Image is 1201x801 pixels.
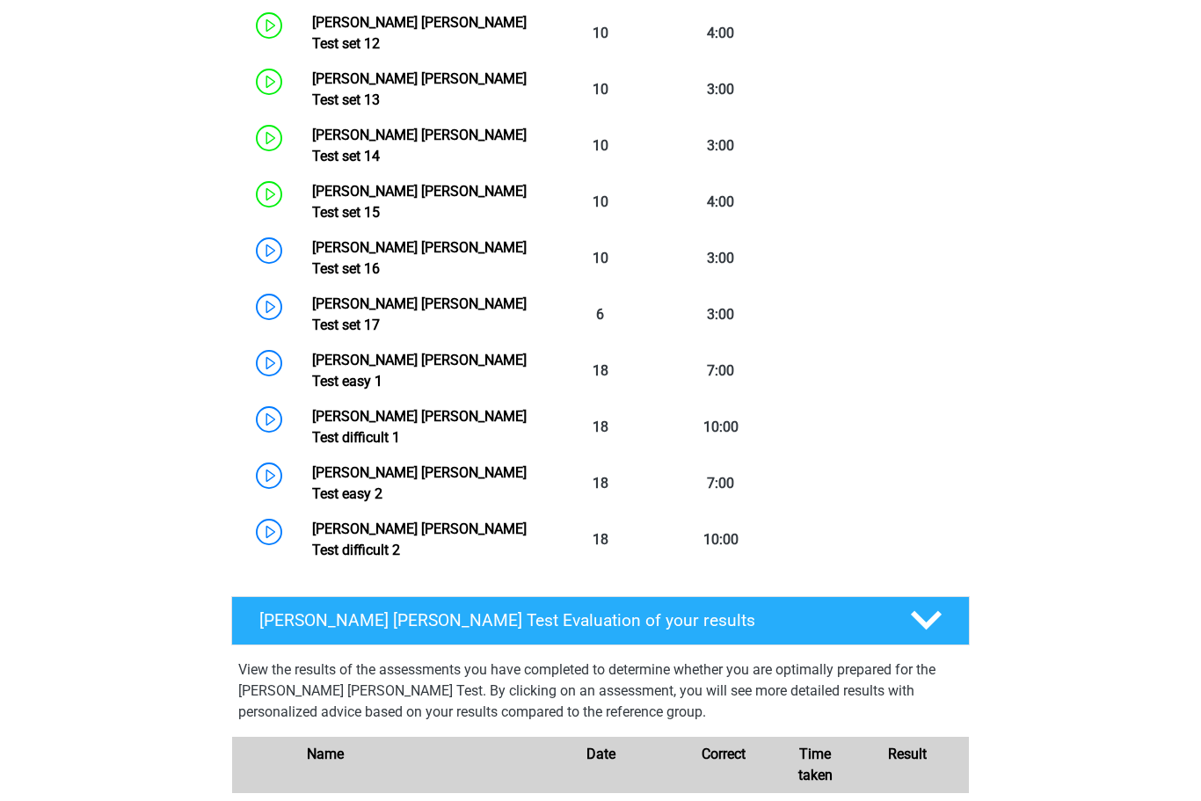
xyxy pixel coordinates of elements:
[312,464,527,502] a: [PERSON_NAME] [PERSON_NAME] Test easy 2
[224,596,977,645] a: [PERSON_NAME] [PERSON_NAME] Test Evaluation of your results
[294,744,539,786] div: Name
[539,744,662,786] div: Date
[785,744,847,786] div: Time taken
[312,295,527,333] a: [PERSON_NAME] [PERSON_NAME] Test set 17
[312,408,527,446] a: [PERSON_NAME] [PERSON_NAME] Test difficult 1
[662,744,785,786] div: Correct
[312,14,527,52] a: [PERSON_NAME] [PERSON_NAME] Test set 12
[312,239,527,277] a: [PERSON_NAME] [PERSON_NAME] Test set 16
[238,659,963,723] p: View the results of the assessments you have completed to determine whether you are optimally pre...
[312,352,527,390] a: [PERSON_NAME] [PERSON_NAME] Test easy 1
[312,70,527,108] a: [PERSON_NAME] [PERSON_NAME] Test set 13
[259,610,883,630] h4: [PERSON_NAME] [PERSON_NAME] Test Evaluation of your results
[312,521,527,558] a: [PERSON_NAME] [PERSON_NAME] Test difficult 2
[312,127,527,164] a: [PERSON_NAME] [PERSON_NAME] Test set 14
[312,183,527,221] a: [PERSON_NAME] [PERSON_NAME] Test set 15
[846,744,969,786] div: Result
